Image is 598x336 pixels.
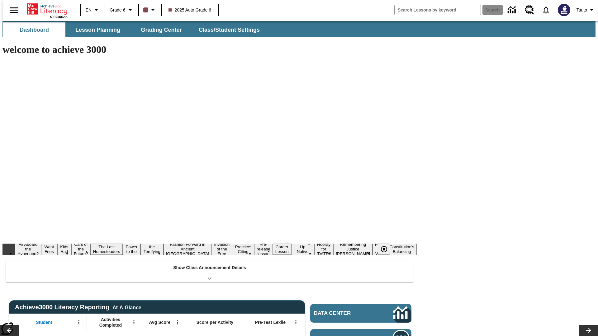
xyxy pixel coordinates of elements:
button: Language: EN, Select a language [83,4,103,16]
button: Slide 16 Point of View [373,241,387,257]
span: Avg Score [149,320,170,325]
button: Slide 8 Fashion Forward in Ancient Rome [164,241,212,257]
p: Show Class Announcement Details [173,264,246,271]
button: Pause [378,244,390,255]
a: Data Center [504,2,521,19]
span: 2025 Auto Grade 6 [168,7,211,13]
h1: welcome to achieve 3000 [2,44,417,55]
button: Grading Center [130,22,192,37]
button: Lesson Planning [67,22,129,37]
button: Slide 2 Do You Want Fries With That? [41,234,57,264]
button: Class/Student Settings [194,22,265,37]
button: Lesson carousel, Next [579,325,598,336]
span: Tauto [577,7,587,13]
button: Slide 4 Cars of the Future? [71,241,91,257]
button: Slide 14 Hooray for Constitution Day! [314,241,334,257]
span: Data Center [314,310,372,316]
button: Slide 17 The Constitution's Balancing Act [387,239,417,259]
button: Open side menu [5,1,23,19]
div: Show Class Announcement Details [6,261,414,282]
button: Slide 5 The Last Homesteaders [91,244,123,255]
button: Select a new avatar [554,2,574,18]
button: Slide 13 Cooking Up Native Traditions [291,239,314,259]
div: Home [27,2,68,19]
span: Achieve3000 Literacy Reporting [15,304,141,311]
button: Slide 10 Mixed Practice: Citing Evidence [232,239,254,259]
div: Pause [378,244,396,255]
button: Slide 12 Career Lesson [273,244,291,255]
div: SubNavbar [2,21,596,37]
span: Score per Activity [197,320,234,325]
span: NJ Edition [50,15,68,19]
span: Grade 6 [110,7,126,13]
button: Slide 15 Remembering Justice O'Connor [333,241,373,257]
button: Slide 9 The Invasion of the Free CD [212,236,232,262]
div: SubNavbar [2,22,265,37]
button: Slide 11 Pre-release lesson [254,241,273,257]
span: Student [36,320,52,325]
button: Open Menu [173,318,182,327]
button: Slide 7 Attack of the Terrifying Tomatoes [140,239,164,259]
div: At-A-Glance [112,304,141,310]
button: Open Menu [74,318,83,327]
button: Class color is dark brown. Change class color [141,4,159,16]
span: Activities Completed [90,317,131,328]
button: Profile/Settings [574,4,598,16]
span: Pre-Test Lexile [255,320,286,325]
a: Notifications [538,2,554,18]
button: Slide 6 Solar Power to the People [123,239,141,259]
button: Grade: Grade 6, Select a grade [107,4,136,16]
a: Home [27,3,68,15]
a: Resource Center, Will open in new tab [521,2,538,18]
button: Open Menu [129,318,139,327]
input: search field [395,5,481,15]
img: Avatar [558,4,570,16]
button: Slide 3 Dirty Jobs Kids Had To Do [57,234,71,264]
button: Slide 1 All Aboard the Hyperloop? [15,241,41,257]
a: Data Center [310,304,411,323]
button: Dashboard [3,22,65,37]
span: EN [86,7,92,13]
button: Open Menu [291,318,301,327]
